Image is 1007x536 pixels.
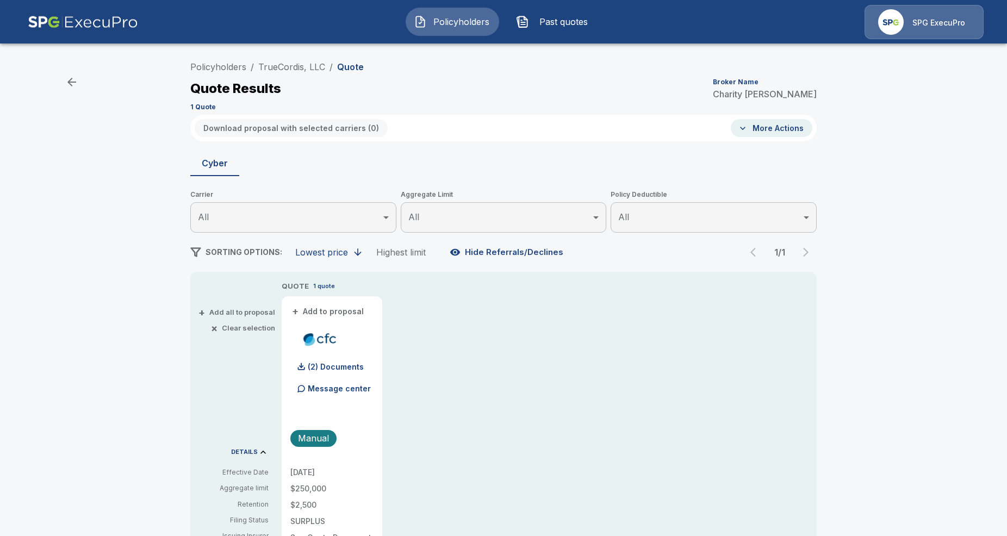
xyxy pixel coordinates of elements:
[251,60,254,73] li: /
[295,331,345,347] img: cfccyber
[190,61,246,72] a: Policyholders
[292,308,299,315] span: +
[290,469,374,476] p: [DATE]
[290,501,374,509] p: $2,500
[258,61,325,72] a: TrueCordis, LLC
[401,189,607,200] span: Aggregate Limit
[431,15,491,28] span: Policyholders
[282,281,309,292] p: QUOTE
[28,5,138,39] img: AA Logo
[408,211,419,222] span: All
[769,248,791,257] p: 1 / 1
[206,247,282,257] span: SORTING OPTIONS:
[290,306,366,317] button: +Add to proposal
[414,15,427,28] img: Policyholders Icon
[231,449,258,455] p: DETAILS
[290,518,374,525] p: SURPLUS
[190,104,216,110] p: 1 Quote
[713,90,817,98] p: Charity [PERSON_NAME]
[198,309,205,316] span: +
[298,432,329,445] p: Manual
[190,82,281,95] p: Quote Results
[516,15,529,28] img: Past quotes Icon
[376,247,426,258] div: Highest limit
[611,189,817,200] span: Policy Deductible
[878,9,904,35] img: Agency Icon
[199,515,269,525] p: Filing Status
[190,150,239,176] button: Cyber
[199,500,269,509] p: Retention
[406,8,499,36] button: Policyholders IconPolicyholders
[290,485,374,493] p: $250,000
[508,8,601,36] button: Past quotes IconPast quotes
[308,363,364,371] p: (2) Documents
[198,211,209,222] span: All
[447,242,568,263] button: Hide Referrals/Declines
[713,79,759,85] p: Broker Name
[337,63,364,71] p: Quote
[308,383,371,394] p: Message center
[201,309,275,316] button: +Add all to proposal
[618,211,629,222] span: All
[731,119,812,137] button: More Actions
[199,468,269,477] p: Effective Date
[330,60,333,73] li: /
[912,17,965,28] p: SPG ExecuPro
[533,15,593,28] span: Past quotes
[213,325,275,332] button: ×Clear selection
[313,282,335,291] p: 1 quote
[190,60,364,73] nav: breadcrumb
[199,483,269,493] p: Aggregate limit
[195,119,388,137] button: Download proposal with selected carriers (0)
[211,325,217,332] span: ×
[295,247,348,258] div: Lowest price
[190,189,396,200] span: Carrier
[865,5,984,39] a: Agency IconSPG ExecuPro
